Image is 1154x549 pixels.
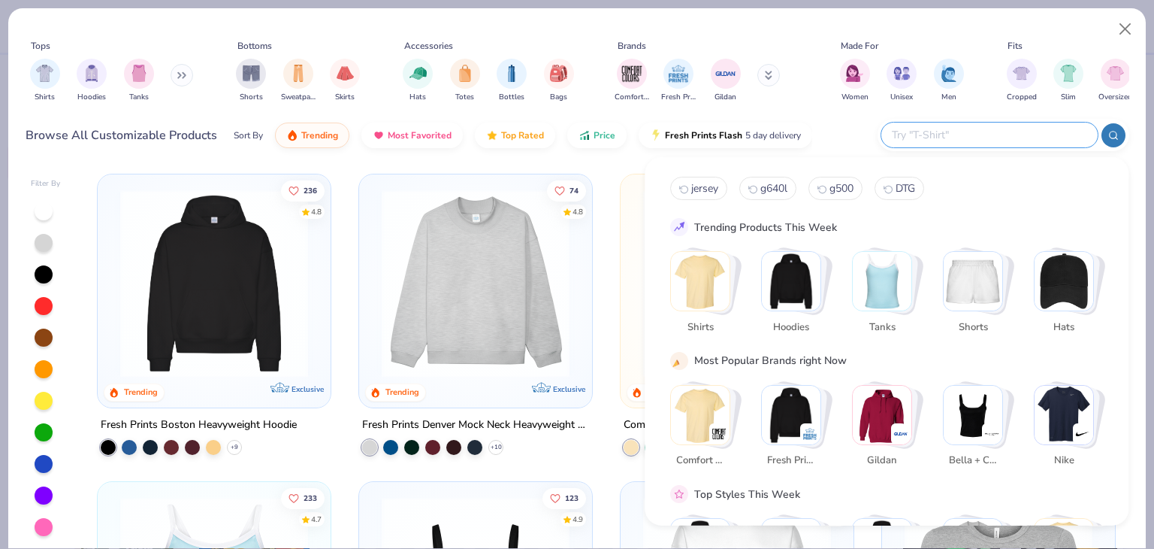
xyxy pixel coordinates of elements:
img: Hoodies Image [83,65,100,82]
button: Like [547,180,586,201]
button: filter button [497,59,527,103]
img: Tanks Image [131,65,147,82]
span: 233 [304,494,318,502]
button: filter button [236,59,266,103]
img: Fresh Prints [803,426,818,441]
img: trending.gif [286,129,298,141]
img: Nike [1076,426,1091,441]
div: filter for Hoodies [77,59,107,103]
img: Gildan [894,426,909,441]
button: filter button [711,59,741,103]
img: Shorts Image [243,65,260,82]
span: Bottles [499,92,524,103]
button: Stack Card Button Comfort Colors [670,384,739,474]
div: 4.7 [312,514,322,525]
span: Most Favorited [388,129,452,141]
button: Stack Card Button Tanks [852,251,921,341]
span: Tanks [129,92,149,103]
span: Sweatpants [281,92,316,103]
div: filter for Tanks [124,59,154,103]
img: 91acfc32-fd48-4d6b-bdad-a4c1a30ac3fc [113,190,316,378]
img: most_fav.gif [373,129,385,141]
img: Fresh Prints [762,385,820,444]
span: + 9 [231,443,238,452]
button: filter button [661,59,696,103]
img: Sweatpants Image [290,65,307,82]
div: Fresh Prints Denver Mock Neck Heavyweight Sweatshirt [362,416,589,435]
button: filter button [124,59,154,103]
img: Comfort Colors [712,426,727,441]
div: 4.9 [572,514,583,525]
img: Women Image [846,65,863,82]
div: Browse All Customizable Products [26,126,217,144]
button: filter button [77,59,107,103]
button: g5002 [808,177,862,200]
span: Shirts [35,92,55,103]
div: Bottoms [237,39,272,53]
span: 74 [569,187,579,194]
img: Gildan Image [714,62,737,85]
div: Accessories [404,39,453,53]
button: filter button [450,59,480,103]
span: Gildan [858,453,907,469]
span: Hoodies [77,92,106,103]
button: Fresh Prints Flash5 day delivery [639,123,812,148]
img: Bella + Canvas [944,385,1002,444]
div: Brands [618,39,646,53]
img: Fresh Prints Image [667,62,690,85]
button: Trending [275,123,349,148]
img: trend_line.gif [672,220,686,234]
button: Stack Card Button Gildan [852,384,921,474]
div: filter for Fresh Prints [661,59,696,103]
span: Shirts [676,320,725,335]
span: Bags [550,92,567,103]
div: Sort By [234,129,263,142]
button: Stack Card Button Bella + Canvas [943,384,1012,474]
span: + 10 [491,443,502,452]
span: Trending [301,129,338,141]
div: Trending Products This Week [694,219,837,235]
button: filter button [544,59,574,103]
button: filter button [281,59,316,103]
input: Try "T-Shirt" [890,126,1087,144]
div: 4.8 [312,206,322,217]
span: Totes [455,92,474,103]
div: Most Popular Brands right Now [694,353,847,369]
span: g500 [829,181,853,196]
button: Like [542,487,586,508]
span: Fresh Prints Flash [665,129,742,141]
div: filter for Totes [450,59,480,103]
button: Stack Card Button Hoodies [761,251,830,341]
span: DTG [896,181,915,196]
div: filter for Sweatpants [281,59,316,103]
span: Exclusive [292,384,324,394]
button: g640l1 [739,177,796,200]
img: flash.gif [650,129,662,141]
div: filter for Comfort Colors [615,59,649,103]
div: Made For [841,39,878,53]
img: Skirts Image [337,65,354,82]
button: Top Rated [475,123,555,148]
div: Fresh Prints Boston Heavyweight Hoodie [101,416,297,435]
div: filter for Shorts [236,59,266,103]
img: Hats Image [409,65,427,82]
button: Stack Card Button Nike [1034,384,1103,474]
img: Bella + Canvas [985,426,1000,441]
span: Hats [1040,320,1089,335]
span: g640l [760,181,787,196]
img: TopRated.gif [486,129,498,141]
img: Hats [1035,252,1093,311]
img: Shorts [944,252,1002,311]
img: Nike [1035,385,1093,444]
span: Top Rated [501,129,544,141]
span: Shorts [949,320,998,335]
img: Bags Image [550,65,566,82]
span: 5 day delivery [745,127,801,144]
img: Totes Image [457,65,473,82]
span: Fresh Prints [767,453,816,469]
span: Women [841,92,869,103]
div: filter for Gildan [711,59,741,103]
span: Shorts [240,92,263,103]
span: Comfort Colors [615,92,649,103]
button: Stack Card Button Shirts [670,251,739,341]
